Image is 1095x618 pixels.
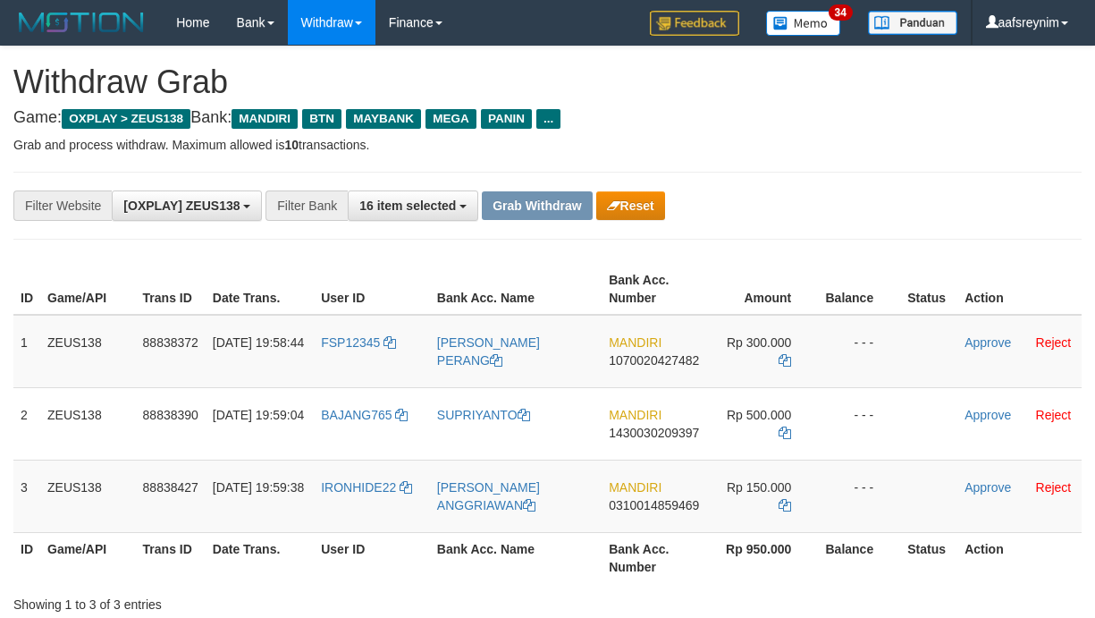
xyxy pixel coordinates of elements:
th: Trans ID [136,532,206,583]
a: Approve [964,408,1011,422]
th: Game/API [40,532,136,583]
a: Copy 300000 to clipboard [779,353,791,368]
span: Rp 150.000 [727,480,791,495]
td: 1 [13,315,40,388]
span: MAYBANK [346,109,421,129]
span: [OXPLAY] ZEUS138 [123,199,240,213]
span: MANDIRI [609,408,661,422]
span: Copy 1430030209397 to clipboard [609,426,699,440]
h1: Withdraw Grab [13,64,1082,100]
span: MANDIRI [609,335,661,350]
th: Action [957,264,1082,315]
th: ID [13,532,40,583]
div: Filter Bank [265,190,348,221]
td: ZEUS138 [40,387,136,460]
span: 88838427 [143,480,198,495]
th: Bank Acc. Number [602,532,706,583]
td: - - - [818,460,900,532]
span: FSP12345 [321,335,380,350]
a: FSP12345 [321,335,396,350]
span: 88838390 [143,408,198,422]
span: Rp 500.000 [727,408,791,422]
span: [DATE] 19:58:44 [213,335,304,350]
th: Game/API [40,264,136,315]
span: 34 [829,4,853,21]
a: Copy 150000 to clipboard [779,498,791,512]
span: [DATE] 19:59:38 [213,480,304,495]
span: PANIN [481,109,532,129]
span: OXPLAY > ZEUS138 [62,109,190,129]
span: ... [536,109,560,129]
th: Bank Acc. Name [430,532,602,583]
img: Feedback.jpg [650,11,739,36]
img: MOTION_logo.png [13,9,149,36]
button: 16 item selected [348,190,478,221]
a: SUPRIYANTO [437,408,530,422]
a: Approve [964,480,1011,495]
a: [PERSON_NAME] PERANG [437,335,540,368]
a: Reject [1036,335,1072,350]
th: User ID [314,264,430,315]
th: Date Trans. [206,264,314,315]
span: BTN [302,109,341,129]
td: - - - [818,315,900,388]
img: Button%20Memo.svg [766,11,841,36]
span: Rp 300.000 [727,335,791,350]
td: ZEUS138 [40,460,136,532]
strong: 10 [284,138,299,152]
span: Copy 1070020427482 to clipboard [609,353,699,368]
th: Date Trans. [206,532,314,583]
a: Reject [1036,408,1072,422]
h4: Game: Bank: [13,109,1082,127]
th: Action [957,532,1082,583]
span: Copy 0310014859469 to clipboard [609,498,699,512]
img: panduan.png [868,11,957,35]
th: Bank Acc. Name [430,264,602,315]
span: BAJANG765 [321,408,392,422]
a: BAJANG765 [321,408,408,422]
a: Reject [1036,480,1072,495]
span: 88838372 [143,335,198,350]
th: User ID [314,532,430,583]
th: ID [13,264,40,315]
span: MEGA [425,109,476,129]
td: 3 [13,460,40,532]
a: IRONHIDE22 [321,480,412,495]
button: Reset [596,191,665,220]
a: [PERSON_NAME] ANGGRIAWAN [437,480,540,512]
span: IRONHIDE22 [321,480,396,495]
div: Showing 1 to 3 of 3 entries [13,588,442,614]
th: Amount [706,264,818,315]
td: 2 [13,387,40,460]
a: Approve [964,335,1011,350]
button: [OXPLAY] ZEUS138 [112,190,262,221]
span: MANDIRI [609,480,661,495]
th: Rp 950.000 [706,532,818,583]
p: Grab and process withdraw. Maximum allowed is transactions. [13,136,1082,154]
td: ZEUS138 [40,315,136,388]
th: Status [900,264,957,315]
th: Balance [818,264,900,315]
th: Balance [818,532,900,583]
div: Filter Website [13,190,112,221]
span: [DATE] 19:59:04 [213,408,304,422]
th: Trans ID [136,264,206,315]
button: Grab Withdraw [482,191,592,220]
th: Bank Acc. Number [602,264,706,315]
th: Status [900,532,957,583]
a: Copy 500000 to clipboard [779,426,791,440]
span: MANDIRI [232,109,298,129]
td: - - - [818,387,900,460]
span: 16 item selected [359,199,456,213]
